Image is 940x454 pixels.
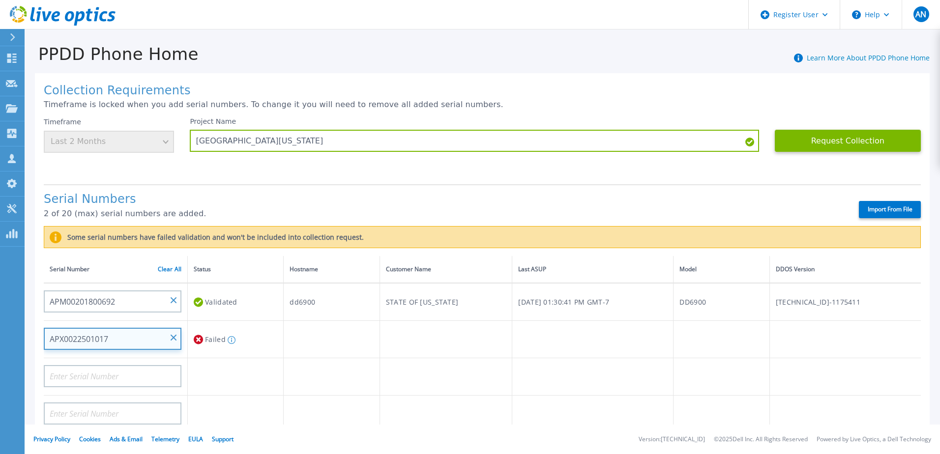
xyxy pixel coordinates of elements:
[915,10,926,18] span: AN
[194,330,277,348] div: Failed
[512,283,674,321] td: [DATE] 01:30:41 PM GMT-7
[25,45,199,64] h1: PPDD Phone Home
[775,130,921,152] button: Request Collection
[769,256,921,283] th: DDOS Version
[44,402,181,425] input: Enter Serial Number
[110,435,143,443] a: Ads & Email
[44,365,181,387] input: Enter Serial Number
[188,256,284,283] th: Status
[44,209,842,218] p: 2 of 20 (max) serial numbers are added.
[674,283,769,321] td: DD6900
[44,118,81,126] label: Timeframe
[151,435,179,443] a: Telemetry
[859,201,921,218] label: Import From File
[44,100,921,109] p: Timeframe is locked when you add serial numbers. To change it you will need to remove all added s...
[190,118,236,125] label: Project Name
[212,435,234,443] a: Support
[639,436,705,443] li: Version: [TECHNICAL_ID]
[33,435,70,443] a: Privacy Policy
[44,290,181,312] input: Enter Serial Number
[44,84,921,98] h1: Collection Requirements
[512,256,674,283] th: Last ASUP
[44,328,181,350] input: Enter Serial Number
[769,283,921,321] td: [TECHNICAL_ID]-1175411
[284,256,380,283] th: Hostname
[380,283,512,321] td: STATE OF [US_STATE]
[50,264,181,275] div: Serial Number
[61,233,364,241] label: Some serial numbers have failed validation and won't be included into collection request.
[714,436,808,443] li: © 2025 Dell Inc. All Rights Reserved
[674,256,769,283] th: Model
[44,193,842,206] h1: Serial Numbers
[158,266,181,273] a: Clear All
[807,53,930,62] a: Learn More About PPDD Phone Home
[380,256,512,283] th: Customer Name
[188,435,203,443] a: EULA
[817,436,931,443] li: Powered by Live Optics, a Dell Technology
[190,130,759,152] input: Enter Project Name
[284,283,380,321] td: dd6900
[79,435,101,443] a: Cookies
[194,293,277,311] div: Validated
